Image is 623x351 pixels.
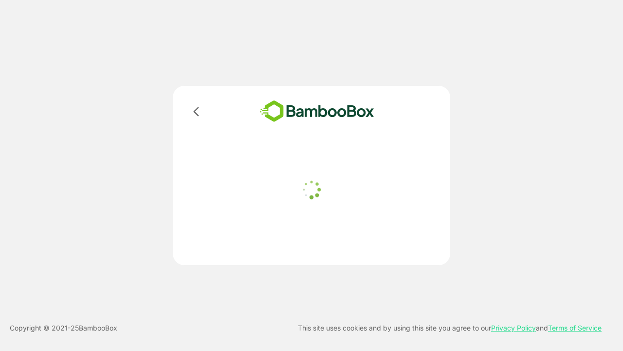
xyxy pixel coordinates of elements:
img: bamboobox [246,97,388,125]
p: Copyright © 2021- 25 BambooBox [10,322,117,334]
a: Privacy Policy [491,324,536,332]
img: loader [299,177,324,202]
p: This site uses cookies and by using this site you agree to our and [298,322,602,334]
a: Terms of Service [548,324,602,332]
